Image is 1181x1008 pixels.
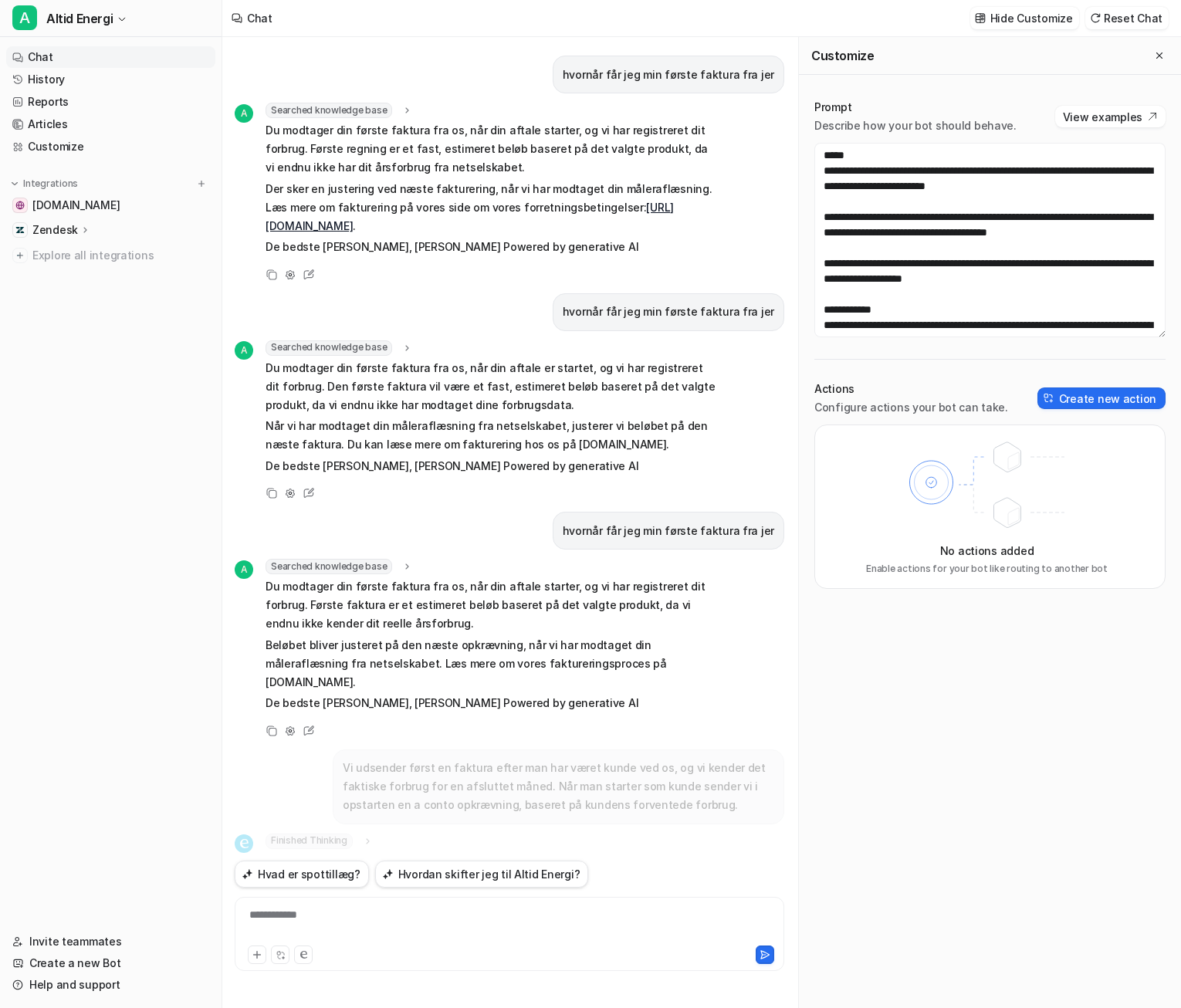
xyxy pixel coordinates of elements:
[1090,12,1101,24] img: reset
[266,238,717,256] p: De bedste [PERSON_NAME], [PERSON_NAME] Powered by generative AI
[266,559,392,574] span: Searched knowledge base
[235,560,253,579] span: A
[266,577,717,633] p: Du modtager din første faktura fra os, når din aftale starter, og vi har registreret dit forbrug....
[1085,7,1169,29] button: Reset Chat
[563,66,774,84] p: hvornår får jeg min første faktura fra jer
[32,198,120,213] span: [DOMAIN_NAME]
[814,381,1008,397] p: Actions
[6,931,215,952] a: Invite teammates
[266,636,717,692] p: Beløbet bliver justeret på den næste opkrævning, når vi har modtaget din måleraflæsning fra netse...
[1044,393,1054,404] img: create-action-icon.svg
[6,46,215,68] a: Chat
[6,952,215,974] a: Create a new Bot
[235,104,253,123] span: A
[814,100,1017,115] p: Prompt
[6,113,215,135] a: Articles
[266,457,717,475] p: De bedste [PERSON_NAME], [PERSON_NAME] Powered by generative AI
[970,7,1079,29] button: Hide Customize
[266,201,674,232] a: [URL][DOMAIN_NAME]
[32,243,209,268] span: Explore all integrations
[266,834,353,849] span: Finished Thinking
[266,180,717,235] p: Der sker en justering ved næste fakturering, når vi har modtaget din måleraflæsning. Læs mere om ...
[12,5,37,30] span: A
[23,178,78,190] p: Integrations
[235,861,369,888] button: Hvad er spottillæg?
[266,340,392,356] span: Searched knowledge base
[563,303,774,321] p: hvornår får jeg min første faktura fra jer
[266,852,717,889] p: Tak for din feedback! For at hjælpe med at rette svaret, vil jeg foreslå følgende opdaterede svar:
[940,543,1034,559] p: No actions added
[1150,46,1169,65] button: Close flyout
[15,225,25,235] img: Zendesk
[1037,387,1166,409] button: Create new action
[6,136,215,157] a: Customize
[266,359,717,414] p: Du modtager din første faktura fra os, når din aftale er startet, og vi har registreret dit forbr...
[46,8,113,29] span: Altid Energi
[266,417,717,454] p: Når vi har modtaget din måleraflæsning fra netselskabet, justerer vi beløbet på den næste faktura...
[247,10,272,26] div: Chat
[811,48,874,63] h2: Customize
[1055,106,1166,127] button: View examples
[563,522,774,540] p: hvornår får jeg min første faktura fra jer
[975,12,986,24] img: customize
[6,176,83,191] button: Integrations
[343,759,774,814] p: Vi udsender først en faktura efter man har været kunde ved os, og vi kender det faktiske forbrug ...
[9,178,20,189] img: expand menu
[12,248,28,263] img: explore all integrations
[6,245,215,266] a: Explore all integrations
[32,222,78,238] p: Zendesk
[375,861,589,888] button: Hvordan skifter jeg til Altid Energi?
[814,400,1008,415] p: Configure actions your bot can take.
[6,194,215,216] a: altidenergi.dk[DOMAIN_NAME]
[6,69,215,90] a: History
[266,121,717,177] p: Du modtager din første faktura fra os, når din aftale starter, og vi har registreret dit forbrug....
[6,91,215,113] a: Reports
[15,201,25,210] img: altidenergi.dk
[6,974,215,996] a: Help and support
[235,341,253,360] span: A
[266,694,717,712] p: De bedste [PERSON_NAME], [PERSON_NAME] Powered by generative AI
[866,562,1108,576] p: Enable actions for your bot like routing to another bot
[196,178,207,189] img: menu_add.svg
[814,118,1017,134] p: Describe how your bot should behave.
[990,10,1073,26] p: Hide Customize
[266,103,392,118] span: Searched knowledge base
